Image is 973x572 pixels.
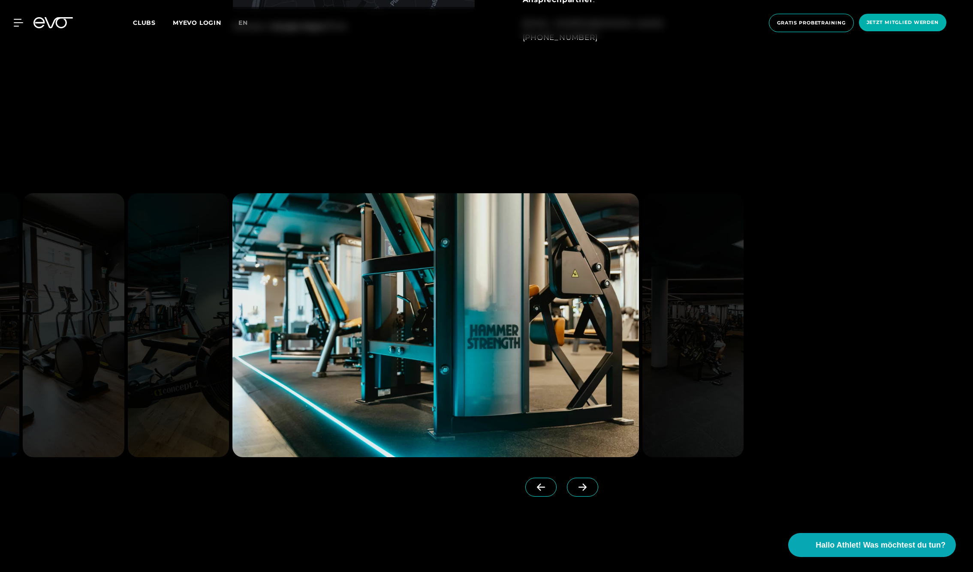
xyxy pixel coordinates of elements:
span: Hallo Athlet! Was möchtest du tun? [816,539,946,551]
a: Gratis Probetraining [766,14,856,32]
a: Clubs [133,18,173,27]
a: MYEVO LOGIN [173,19,221,27]
img: evofitness [232,193,639,457]
span: Gratis Probetraining [777,19,846,27]
a: Jetzt Mitglied werden [856,14,949,32]
span: en [238,19,248,27]
span: Jetzt Mitglied werden [867,19,939,26]
img: evofitness [128,193,229,457]
span: Clubs [133,19,156,27]
button: Hallo Athlet! Was möchtest du tun? [788,533,956,557]
img: evofitness [642,193,744,457]
a: en [238,18,258,28]
img: evofitness [23,193,124,457]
